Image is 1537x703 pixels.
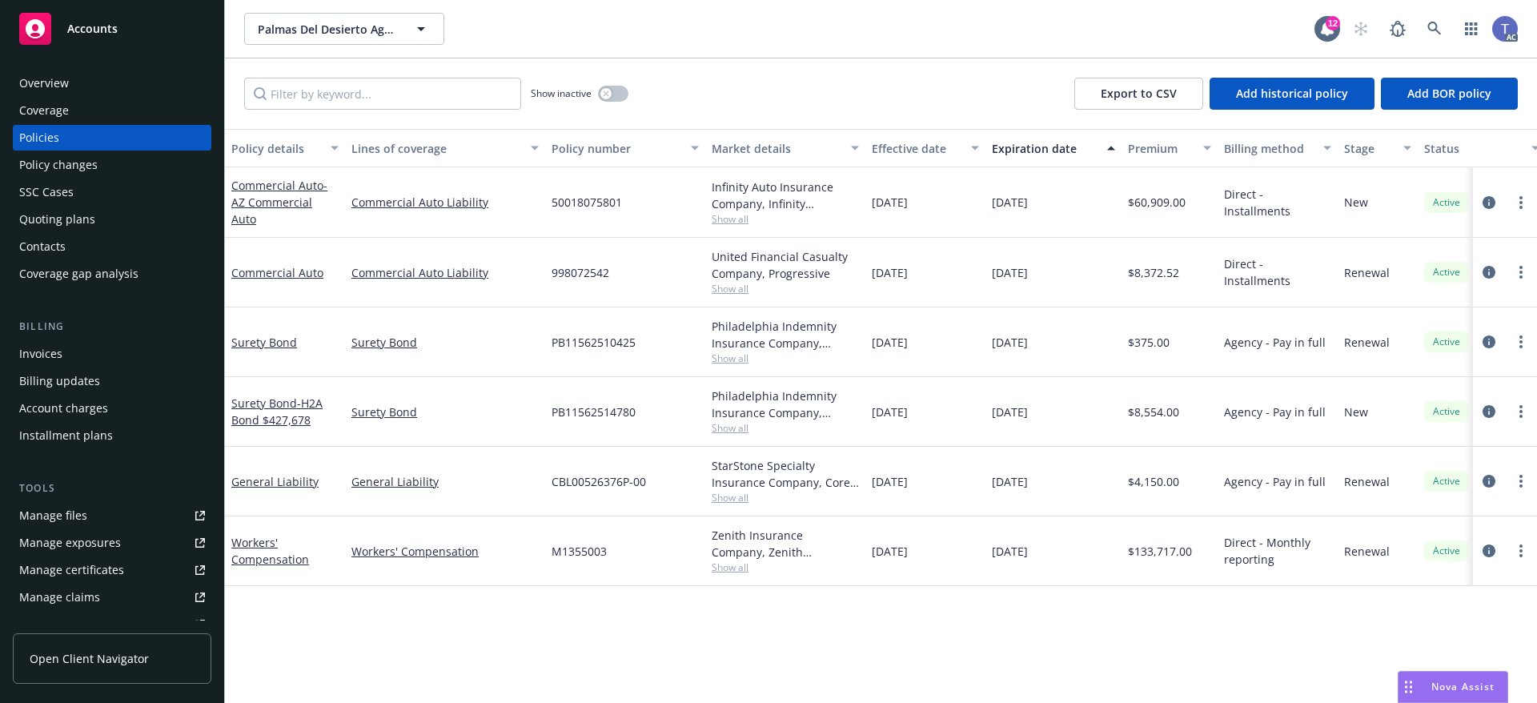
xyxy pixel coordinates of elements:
a: Manage exposures [13,530,211,556]
span: $375.00 [1128,334,1170,351]
button: Add BOR policy [1381,78,1518,110]
a: Search [1419,13,1451,45]
a: Workers' Compensation [351,543,539,560]
button: Policy number [545,129,705,167]
a: more [1511,332,1531,351]
span: Renewal [1344,543,1390,560]
div: Manage claims [19,584,100,610]
div: Market details [712,140,841,157]
a: Account charges [13,396,211,421]
a: circleInformation [1479,541,1499,560]
button: Billing method [1218,129,1338,167]
span: [DATE] [872,334,908,351]
span: [DATE] [992,543,1028,560]
a: Surety Bond [351,404,539,420]
a: Accounts [13,6,211,51]
a: more [1511,541,1531,560]
div: SSC Cases [19,179,74,205]
span: $8,554.00 [1128,404,1179,420]
a: circleInformation [1479,402,1499,421]
div: Policy changes [19,152,98,178]
span: Direct - Monthly reporting [1224,534,1331,568]
span: Agency - Pay in full [1224,404,1326,420]
span: Export to CSV [1101,86,1177,101]
a: Policy changes [13,152,211,178]
span: Palmas Del Desierto Ag Services, LLC [258,21,396,38]
button: Policy details [225,129,345,167]
button: Premium [1122,129,1218,167]
button: Nova Assist [1398,671,1508,703]
a: General Liability [231,474,319,489]
a: Switch app [1455,13,1487,45]
a: Workers' Compensation [231,535,309,567]
a: circleInformation [1479,263,1499,282]
a: Commercial Auto [231,265,323,280]
div: United Financial Casualty Company, Progressive [712,248,859,282]
a: Start snowing [1345,13,1377,45]
span: CBL00526376P-00 [552,473,646,490]
div: Policies [19,125,59,151]
div: Overview [19,70,69,96]
span: Show all [712,560,859,574]
img: photo [1492,16,1518,42]
a: Commercial Auto Liability [351,194,539,211]
div: Tools [13,480,211,496]
button: Stage [1338,129,1418,167]
div: Effective date [872,140,961,157]
span: PB11562514780 [552,404,636,420]
div: Status [1424,140,1522,157]
span: Agency - Pay in full [1224,334,1326,351]
a: Manage certificates [13,557,211,583]
span: Active [1431,474,1463,488]
div: Manage certificates [19,557,124,583]
span: 50018075801 [552,194,622,211]
a: circleInformation [1479,193,1499,212]
a: Installment plans [13,423,211,448]
div: Coverage gap analysis [19,261,138,287]
span: [DATE] [872,473,908,490]
span: [DATE] [872,264,908,281]
span: [DATE] [872,194,908,211]
span: [DATE] [992,404,1028,420]
span: Open Client Navigator [30,650,149,667]
a: circleInformation [1479,472,1499,491]
span: Show all [712,491,859,504]
a: Contacts [13,234,211,259]
span: [DATE] [992,194,1028,211]
span: Show all [712,212,859,226]
a: Policies [13,125,211,151]
span: Accounts [67,22,118,35]
span: [DATE] [992,473,1028,490]
a: Commercial Auto [231,178,327,227]
button: Add historical policy [1210,78,1374,110]
span: [DATE] [992,264,1028,281]
span: Direct - Installments [1224,255,1331,289]
span: Nova Assist [1431,680,1495,693]
span: Add historical policy [1236,86,1348,101]
span: [DATE] [992,334,1028,351]
div: Philadelphia Indemnity Insurance Company, Philadelphia Insurance Companies, Surety1 [712,388,859,421]
div: Policy number [552,140,681,157]
span: Show inactive [531,86,592,100]
a: Manage files [13,503,211,528]
span: Active [1431,404,1463,419]
div: Lines of coverage [351,140,521,157]
span: Show all [712,421,859,435]
span: Add BOR policy [1407,86,1491,101]
a: Coverage [13,98,211,123]
button: Palmas Del Desierto Ag Services, LLC [244,13,444,45]
span: Renewal [1344,334,1390,351]
a: Billing updates [13,368,211,394]
span: $133,717.00 [1128,543,1192,560]
span: 998072542 [552,264,609,281]
a: Surety Bond [231,335,297,350]
span: Show all [712,282,859,295]
span: $4,150.00 [1128,473,1179,490]
span: [DATE] [872,404,908,420]
a: Invoices [13,341,211,367]
a: Manage BORs [13,612,211,637]
span: New [1344,194,1368,211]
div: Policy details [231,140,321,157]
a: more [1511,263,1531,282]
